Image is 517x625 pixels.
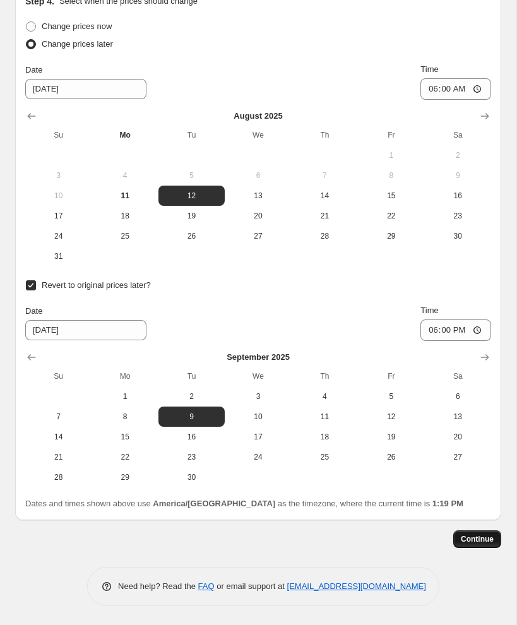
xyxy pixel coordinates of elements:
[230,130,286,140] span: We
[225,447,291,467] button: Wednesday September 24 2025
[358,206,424,226] button: Friday August 22 2025
[163,452,220,462] span: 23
[225,407,291,427] button: Wednesday September 10 2025
[297,211,353,221] span: 21
[225,427,291,447] button: Wednesday September 17 2025
[30,130,86,140] span: Su
[230,191,286,201] span: 13
[363,211,419,221] span: 22
[358,366,424,386] th: Friday
[30,191,86,201] span: 10
[163,211,220,221] span: 19
[363,432,419,442] span: 19
[297,170,353,181] span: 7
[92,165,158,186] button: Monday August 4 2025
[363,391,419,402] span: 5
[225,186,291,206] button: Wednesday August 13 2025
[198,581,215,591] a: FAQ
[23,348,40,366] button: Show previous month, August 2025
[42,39,113,49] span: Change prices later
[430,211,486,221] span: 23
[430,432,486,442] span: 20
[158,165,225,186] button: Tuesday August 5 2025
[230,391,286,402] span: 3
[92,447,158,467] button: Monday September 22 2025
[425,407,491,427] button: Saturday September 13 2025
[25,65,42,74] span: Date
[358,186,424,206] button: Friday August 15 2025
[476,107,494,125] button: Show next month, September 2025
[420,78,491,100] input: 12:00
[358,447,424,467] button: Friday September 26 2025
[430,391,486,402] span: 6
[430,130,486,140] span: Sa
[92,206,158,226] button: Monday August 18 2025
[420,319,491,341] input: 12:00
[163,391,220,402] span: 2
[215,581,287,591] span: or email support at
[158,386,225,407] button: Tuesday September 2 2025
[25,165,92,186] button: Sunday August 3 2025
[297,452,353,462] span: 25
[430,231,486,241] span: 30
[158,467,225,487] button: Tuesday September 30 2025
[292,386,358,407] button: Thursday September 4 2025
[92,427,158,447] button: Monday September 15 2025
[30,170,86,181] span: 3
[30,211,86,221] span: 17
[292,407,358,427] button: Thursday September 11 2025
[297,231,353,241] span: 28
[297,130,353,140] span: Th
[425,206,491,226] button: Saturday August 23 2025
[25,407,92,427] button: Sunday September 7 2025
[97,432,153,442] span: 15
[225,206,291,226] button: Wednesday August 20 2025
[430,371,486,381] span: Sa
[363,231,419,241] span: 29
[25,125,92,145] th: Sunday
[25,79,146,99] input: 8/11/2025
[97,371,153,381] span: Mo
[430,170,486,181] span: 9
[25,306,42,316] span: Date
[292,186,358,206] button: Thursday August 14 2025
[230,170,286,181] span: 6
[30,231,86,241] span: 24
[292,226,358,246] button: Thursday August 28 2025
[163,371,220,381] span: Tu
[425,125,491,145] th: Saturday
[292,366,358,386] th: Thursday
[297,412,353,422] span: 11
[230,452,286,462] span: 24
[163,130,220,140] span: Tu
[97,130,153,140] span: Mo
[153,499,275,508] b: America/[GEOGRAPHIC_DATA]
[420,306,438,315] span: Time
[230,371,286,381] span: We
[25,246,92,266] button: Sunday August 31 2025
[425,366,491,386] th: Saturday
[297,371,353,381] span: Th
[425,447,491,467] button: Saturday September 27 2025
[425,427,491,447] button: Saturday September 20 2025
[158,427,225,447] button: Tuesday September 16 2025
[92,366,158,386] th: Monday
[163,412,220,422] span: 9
[230,211,286,221] span: 20
[30,251,86,261] span: 31
[25,366,92,386] th: Sunday
[25,186,92,206] button: Sunday August 10 2025
[163,472,220,482] span: 30
[97,170,153,181] span: 4
[30,432,86,442] span: 14
[358,145,424,165] button: Friday August 1 2025
[30,452,86,462] span: 21
[363,191,419,201] span: 15
[225,386,291,407] button: Wednesday September 3 2025
[425,186,491,206] button: Saturday August 16 2025
[363,452,419,462] span: 26
[430,452,486,462] span: 27
[425,386,491,407] button: Saturday September 6 2025
[158,366,225,386] th: Tuesday
[230,231,286,241] span: 27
